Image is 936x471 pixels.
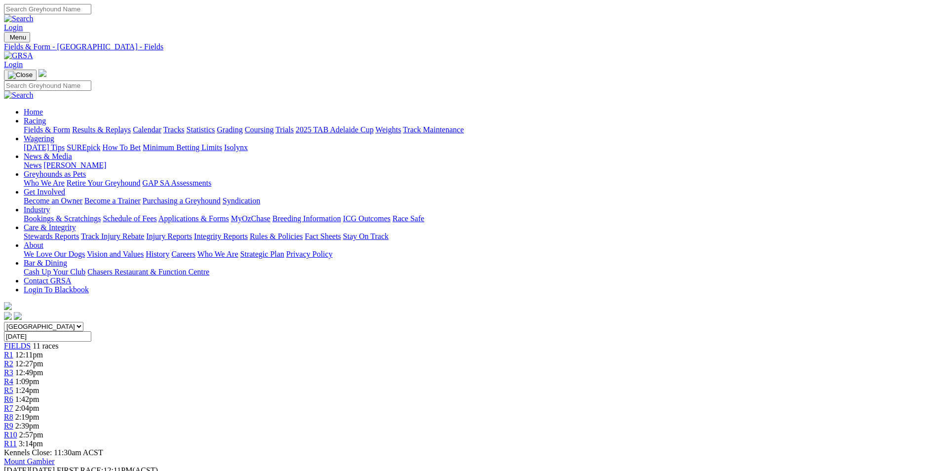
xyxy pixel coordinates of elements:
img: Search [4,14,34,23]
a: R11 [4,439,17,448]
a: Race Safe [392,214,424,223]
a: MyOzChase [231,214,270,223]
div: Industry [24,214,932,223]
span: R4 [4,377,13,386]
a: R8 [4,413,13,421]
a: Strategic Plan [240,250,284,258]
a: R2 [4,359,13,368]
a: 2025 TAB Adelaide Cup [296,125,374,134]
a: Purchasing a Greyhound [143,196,221,205]
a: Calendar [133,125,161,134]
a: Rules & Policies [250,232,303,240]
a: Who We Are [24,179,65,187]
a: Integrity Reports [194,232,248,240]
img: GRSA [4,51,33,60]
span: 11 races [33,342,58,350]
a: R9 [4,422,13,430]
a: Cash Up Your Club [24,268,85,276]
img: Search [4,91,34,100]
a: Bar & Dining [24,259,67,267]
a: Industry [24,205,50,214]
img: facebook.svg [4,312,12,320]
a: Greyhounds as Pets [24,170,86,178]
a: Stay On Track [343,232,388,240]
a: Become an Owner [24,196,82,205]
a: Injury Reports [146,232,192,240]
a: Careers [171,250,195,258]
a: Retire Your Greyhound [67,179,141,187]
a: Syndication [223,196,260,205]
span: Kennels Close: 11:30am ACST [4,448,103,457]
a: R3 [4,368,13,377]
a: Wagering [24,134,54,143]
a: Statistics [187,125,215,134]
span: 1:24pm [15,386,39,394]
div: Care & Integrity [24,232,932,241]
a: Privacy Policy [286,250,333,258]
img: logo-grsa-white.png [4,302,12,310]
a: Coursing [245,125,274,134]
a: Isolynx [224,143,248,152]
a: GAP SA Assessments [143,179,212,187]
a: R10 [4,431,17,439]
a: Home [24,108,43,116]
a: SUREpick [67,143,100,152]
input: Search [4,4,91,14]
a: Results & Replays [72,125,131,134]
span: 1:09pm [15,377,39,386]
a: R7 [4,404,13,412]
a: Fields & Form [24,125,70,134]
a: [PERSON_NAME] [43,161,106,169]
span: 2:57pm [19,431,43,439]
a: Who We Are [197,250,238,258]
div: Racing [24,125,932,134]
a: Track Maintenance [403,125,464,134]
a: Become a Trainer [84,196,141,205]
span: Menu [10,34,26,41]
a: We Love Our Dogs [24,250,85,258]
a: Weights [375,125,401,134]
span: 2:04pm [15,404,39,412]
input: Select date [4,331,91,342]
div: Greyhounds as Pets [24,179,932,188]
a: FIELDS [4,342,31,350]
a: Trials [275,125,294,134]
a: [DATE] Tips [24,143,65,152]
a: R5 [4,386,13,394]
a: Mount Gambier [4,457,55,466]
a: R6 [4,395,13,403]
div: Wagering [24,143,932,152]
a: History [146,250,169,258]
div: About [24,250,932,259]
a: Fact Sheets [305,232,341,240]
a: Applications & Forms [158,214,229,223]
a: Login To Blackbook [24,285,89,294]
a: News [24,161,41,169]
a: News & Media [24,152,72,160]
a: R1 [4,351,13,359]
button: Toggle navigation [4,32,30,42]
a: Bookings & Scratchings [24,214,101,223]
span: 12:49pm [15,368,43,377]
span: 12:11pm [15,351,43,359]
input: Search [4,80,91,91]
a: Chasers Restaurant & Function Centre [87,268,209,276]
a: Vision and Values [87,250,144,258]
a: Fields & Form - [GEOGRAPHIC_DATA] - Fields [4,42,932,51]
button: Toggle navigation [4,70,37,80]
img: twitter.svg [14,312,22,320]
a: Racing [24,117,46,125]
a: Breeding Information [272,214,341,223]
a: Get Involved [24,188,65,196]
span: 12:27pm [15,359,43,368]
